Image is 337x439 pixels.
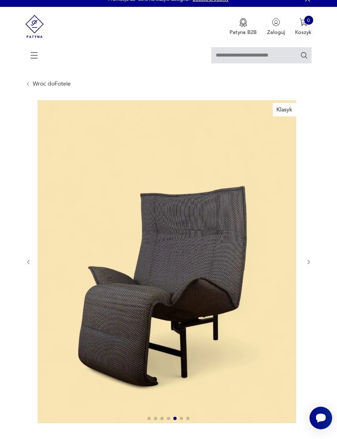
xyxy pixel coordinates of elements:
button: Szukaj [300,51,308,59]
p: Koszyk [295,29,312,36]
img: Ikonka użytkownika [272,18,280,26]
img: Zdjęcie produktu Fotel Cassina Veranda proj. Vico Magistretti, 1983 | Ikona designu | Regulowany ... [38,100,296,423]
iframe: Smartsupp widget button [310,407,332,429]
p: Patyna B2B [230,29,257,36]
a: Ikona medaluPatyna B2B [230,18,257,36]
p: Zaloguj [267,29,285,36]
a: Wróć doFotele [33,81,71,87]
button: Zaloguj [267,18,285,36]
img: Ikona medalu [239,18,247,27]
button: Patyna B2B [230,18,257,36]
button: 0Koszyk [295,18,312,36]
div: Klasyk [273,103,296,117]
img: Ikona koszyka [299,18,308,26]
img: Patyna - sklep z meblami i dekoracjami vintage [25,7,44,46]
div: 0 [304,16,313,25]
